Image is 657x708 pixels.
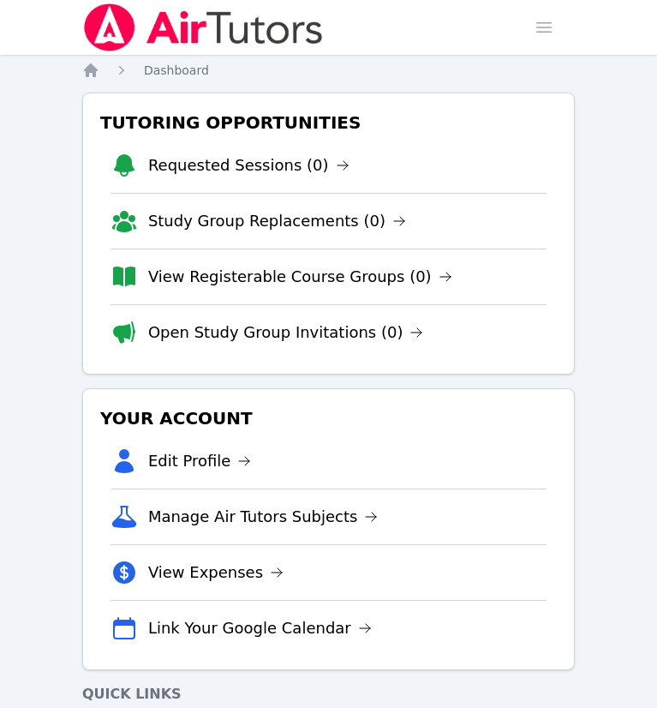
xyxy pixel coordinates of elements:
h3: Tutoring Opportunities [97,107,560,138]
a: Requested Sessions (0) [148,153,349,177]
a: Study Group Replacements (0) [148,209,406,233]
h4: Quick Links [82,684,575,705]
a: Link Your Google Calendar [148,616,372,640]
a: Dashboard [144,62,209,79]
a: Manage Air Tutors Subjects [148,505,379,529]
a: View Registerable Course Groups (0) [148,265,452,289]
nav: Breadcrumb [82,62,575,79]
a: Edit Profile [148,449,252,473]
a: Open Study Group Invitations (0) [148,321,424,345]
h3: Your Account [97,403,560,434]
img: Air Tutors [82,3,325,51]
a: View Expenses [148,561,284,585]
span: Dashboard [144,63,209,77]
